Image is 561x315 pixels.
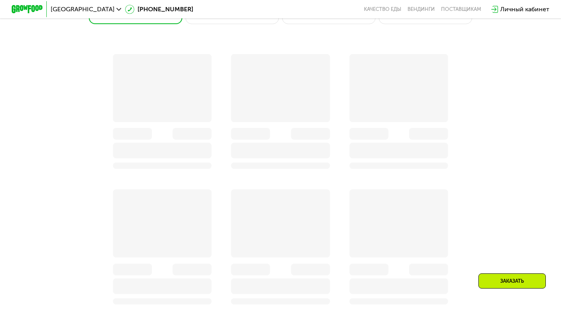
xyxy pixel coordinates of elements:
span: [GEOGRAPHIC_DATA] [51,6,115,12]
a: Качество еды [364,6,401,12]
div: поставщикам [441,6,481,12]
div: Личный кабинет [500,5,549,14]
a: Вендинги [408,6,435,12]
a: [PHONE_NUMBER] [125,5,193,14]
div: Заказать [478,273,546,289]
